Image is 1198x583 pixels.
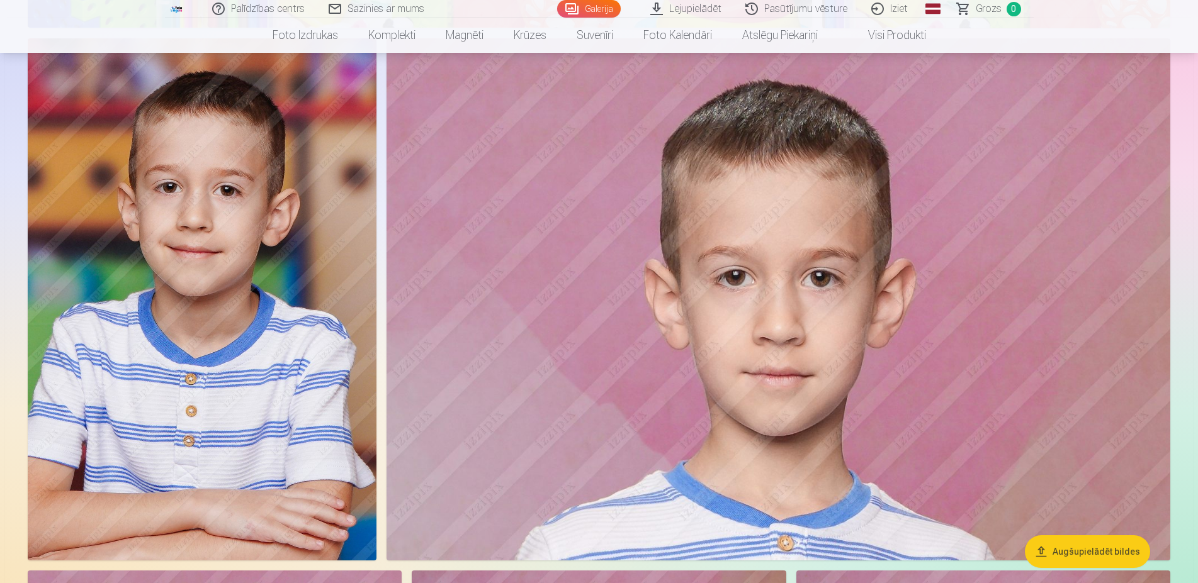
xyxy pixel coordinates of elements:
a: Visi produkti [833,18,941,53]
a: Komplekti [353,18,431,53]
span: Grozs [976,1,1002,16]
a: Magnēti [431,18,499,53]
img: /fa1 [170,5,184,13]
span: 0 [1007,2,1021,16]
a: Foto kalendāri [628,18,727,53]
a: Foto izdrukas [257,18,353,53]
a: Suvenīri [562,18,628,53]
a: Krūzes [499,18,562,53]
button: Augšupielādēt bildes [1025,535,1150,568]
a: Atslēgu piekariņi [727,18,833,53]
